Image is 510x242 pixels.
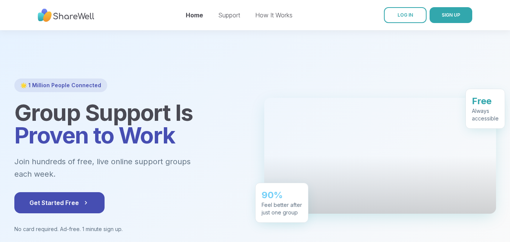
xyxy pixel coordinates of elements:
[218,11,240,19] a: Support
[186,11,203,19] a: Home
[430,7,472,23] button: SIGN UP
[14,156,232,180] p: Join hundreds of free, live online support groups each week.
[472,107,499,122] div: Always accessible
[14,225,246,233] p: No card required. Ad-free. 1 minute sign up.
[262,189,302,201] div: 90%
[38,5,94,26] img: ShareWell Nav Logo
[472,95,499,107] div: Free
[398,12,413,18] span: LOG IN
[14,79,107,92] div: 🌟 1 Million People Connected
[262,201,302,216] div: Feel better after just one group
[384,7,427,23] a: LOG IN
[14,192,105,213] button: Get Started Free
[14,122,175,149] span: Proven to Work
[442,12,460,18] span: SIGN UP
[14,101,246,146] h1: Group Support Is
[29,198,89,207] span: Get Started Free
[255,11,293,19] a: How It Works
